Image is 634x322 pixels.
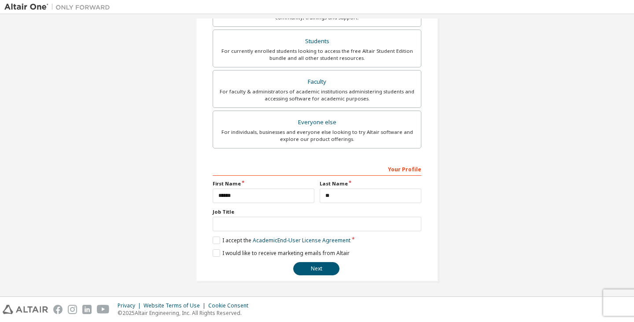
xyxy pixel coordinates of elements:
[208,302,254,309] div: Cookie Consent
[118,302,144,309] div: Privacy
[213,208,421,215] label: Job Title
[213,162,421,176] div: Your Profile
[68,305,77,314] img: instagram.svg
[53,305,63,314] img: facebook.svg
[218,129,416,143] div: For individuals, businesses and everyone else looking to try Altair software and explore our prod...
[4,3,114,11] img: Altair One
[293,262,339,275] button: Next
[3,305,48,314] img: altair_logo.svg
[144,302,208,309] div: Website Terms of Use
[218,35,416,48] div: Students
[218,48,416,62] div: For currently enrolled students looking to access the free Altair Student Edition bundle and all ...
[213,237,350,244] label: I accept the
[218,88,416,102] div: For faculty & administrators of academic institutions administering students and accessing softwa...
[213,249,350,257] label: I would like to receive marketing emails from Altair
[320,180,421,187] label: Last Name
[213,180,314,187] label: First Name
[253,237,350,244] a: Academic End-User License Agreement
[97,305,110,314] img: youtube.svg
[218,76,416,88] div: Faculty
[82,305,92,314] img: linkedin.svg
[118,309,254,317] p: © 2025 Altair Engineering, Inc. All Rights Reserved.
[218,116,416,129] div: Everyone else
